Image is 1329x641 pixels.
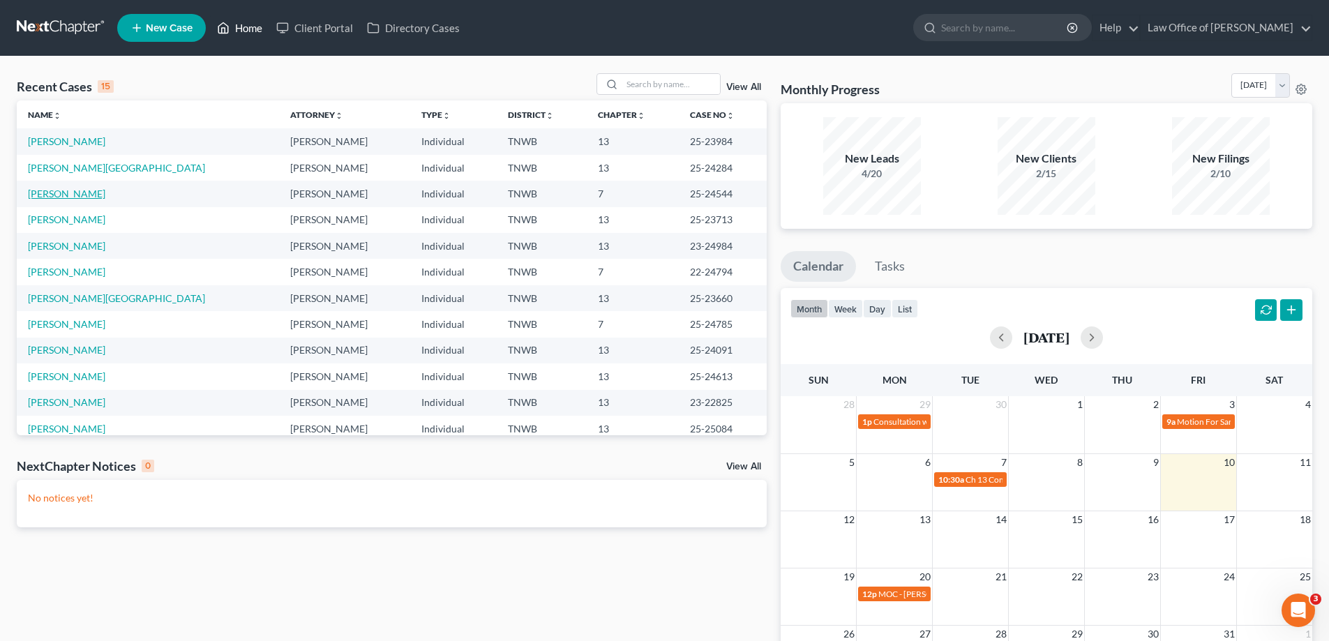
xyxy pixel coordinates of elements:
[410,311,497,337] td: Individual
[842,511,856,528] span: 12
[862,251,917,282] a: Tasks
[587,181,679,206] td: 7
[587,233,679,259] td: 13
[1035,374,1058,386] span: Wed
[998,151,1095,167] div: New Clients
[28,213,105,225] a: [PERSON_NAME]
[961,374,979,386] span: Tue
[863,299,892,318] button: day
[679,207,767,233] td: 25-23713
[497,285,587,311] td: TNWB
[279,181,410,206] td: [PERSON_NAME]
[587,311,679,337] td: 7
[279,416,410,442] td: [PERSON_NAME]
[497,128,587,154] td: TNWB
[690,110,735,120] a: Case Nounfold_more
[1076,396,1084,413] span: 1
[1172,151,1270,167] div: New Filings
[918,568,932,585] span: 20
[1191,374,1206,386] span: Fri
[28,266,105,278] a: [PERSON_NAME]
[1298,454,1312,471] span: 11
[210,15,269,40] a: Home
[809,374,829,386] span: Sun
[279,259,410,285] td: [PERSON_NAME]
[279,390,410,416] td: [PERSON_NAME]
[1076,454,1084,471] span: 8
[1023,330,1069,345] h2: [DATE]
[587,363,679,389] td: 13
[918,511,932,528] span: 13
[726,462,761,472] a: View All
[1093,15,1139,40] a: Help
[17,458,154,474] div: NextChapter Notices
[1146,568,1160,585] span: 23
[279,285,410,311] td: [PERSON_NAME]
[1152,454,1160,471] span: 9
[17,78,114,95] div: Recent Cases
[1298,568,1312,585] span: 25
[290,110,343,120] a: Attorneyunfold_more
[28,292,205,304] a: [PERSON_NAME][GEOGRAPHIC_DATA]
[410,390,497,416] td: Individual
[53,112,61,120] i: unfold_more
[679,259,767,285] td: 22-24794
[28,110,61,120] a: Nameunfold_more
[587,390,679,416] td: 13
[938,474,964,485] span: 10:30a
[497,181,587,206] td: TNWB
[497,390,587,416] td: TNWB
[1222,511,1236,528] span: 17
[679,233,767,259] td: 23-24984
[497,311,587,337] td: TNWB
[410,155,497,181] td: Individual
[679,128,767,154] td: 25-23984
[994,396,1008,413] span: 30
[421,110,451,120] a: Typeunfold_more
[335,112,343,120] i: unfold_more
[679,390,767,416] td: 23-22825
[1222,568,1236,585] span: 24
[146,23,193,33] span: New Case
[497,155,587,181] td: TNWB
[508,110,554,120] a: Districtunfold_more
[410,338,497,363] td: Individual
[878,589,969,599] span: MOC - [PERSON_NAME]
[410,363,497,389] td: Individual
[966,474,1112,485] span: Ch 13 Consultation w/[PERSON_NAME]
[28,188,105,199] a: [PERSON_NAME]
[1266,374,1283,386] span: Sat
[941,15,1069,40] input: Search by name...
[1070,568,1084,585] span: 22
[1166,416,1176,427] span: 9a
[598,110,645,120] a: Chapterunfold_more
[679,338,767,363] td: 25-24091
[587,207,679,233] td: 13
[497,233,587,259] td: TNWB
[410,233,497,259] td: Individual
[679,311,767,337] td: 25-24785
[679,363,767,389] td: 25-24613
[679,285,767,311] td: 25-23660
[587,285,679,311] td: 13
[1298,511,1312,528] span: 18
[842,568,856,585] span: 19
[28,491,756,505] p: No notices yet!
[790,299,828,318] button: month
[848,454,856,471] span: 5
[410,259,497,285] td: Individual
[360,15,467,40] a: Directory Cases
[679,416,767,442] td: 25-25084
[410,285,497,311] td: Individual
[1310,594,1321,605] span: 3
[28,135,105,147] a: [PERSON_NAME]
[622,74,720,94] input: Search by name...
[1222,454,1236,471] span: 10
[1304,396,1312,413] span: 4
[497,416,587,442] td: TNWB
[279,311,410,337] td: [PERSON_NAME]
[28,240,105,252] a: [PERSON_NAME]
[142,460,154,472] div: 0
[28,162,205,174] a: [PERSON_NAME][GEOGRAPHIC_DATA]
[269,15,360,40] a: Client Portal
